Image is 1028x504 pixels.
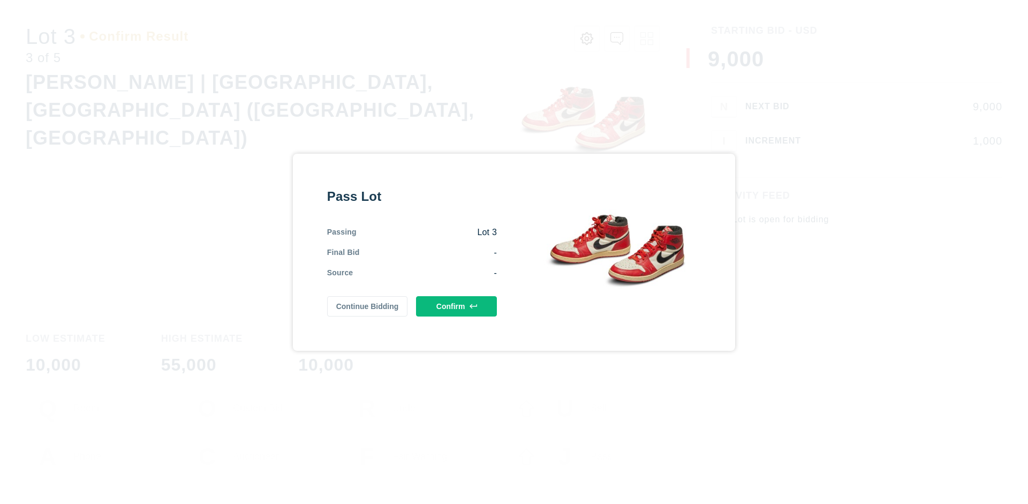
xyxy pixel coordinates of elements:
[327,188,497,205] div: Pass Lot
[353,267,497,279] div: -
[416,296,497,317] button: Confirm
[327,267,353,279] div: Source
[327,296,408,317] button: Continue Bidding
[327,227,357,238] div: Passing
[360,247,497,259] div: -
[357,227,497,238] div: Lot 3
[327,247,360,259] div: Final Bid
